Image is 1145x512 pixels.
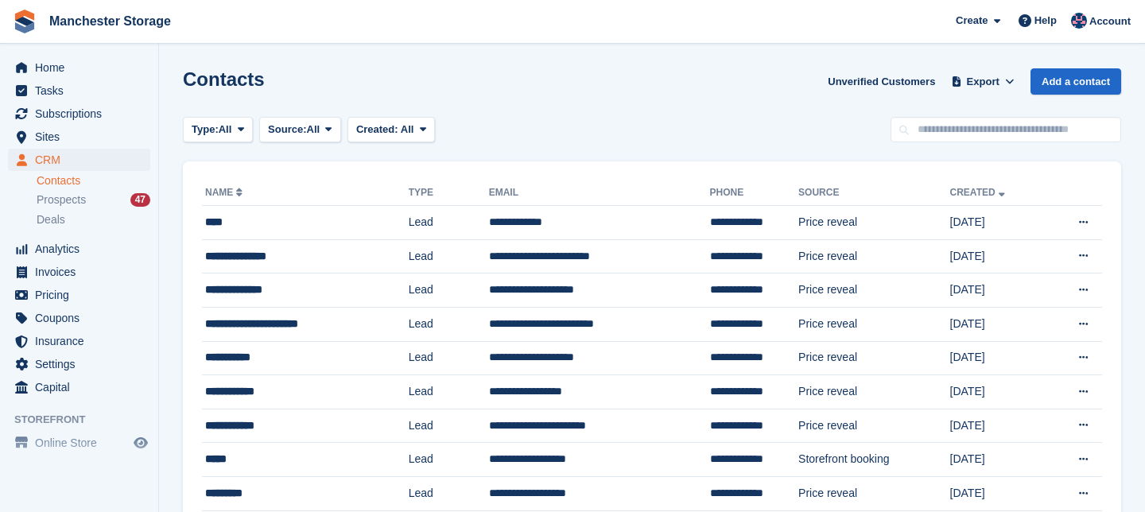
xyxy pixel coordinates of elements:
span: Capital [35,376,130,398]
button: Source: All [259,117,341,143]
a: Name [205,187,246,198]
a: menu [8,103,150,125]
td: [DATE] [950,476,1047,510]
span: Type: [192,122,219,138]
a: menu [8,307,150,329]
span: Subscriptions [35,103,130,125]
a: menu [8,56,150,79]
span: Online Store [35,432,130,454]
span: CRM [35,149,130,171]
a: Manchester Storage [43,8,177,34]
span: Sites [35,126,130,148]
td: [DATE] [950,307,1047,341]
a: Deals [37,211,150,228]
th: Source [798,180,949,206]
td: Storefront booking [798,443,949,477]
td: Price reveal [798,239,949,273]
span: Storefront [14,412,158,428]
span: Prospects [37,192,86,208]
span: Settings [35,353,130,375]
a: menu [8,238,150,260]
a: menu [8,261,150,283]
th: Email [489,180,710,206]
th: Phone [710,180,799,206]
a: Contacts [37,173,150,188]
a: menu [8,376,150,398]
td: Lead [409,307,489,341]
span: Created: [356,123,398,135]
td: [DATE] [950,443,1047,477]
span: Help [1034,13,1057,29]
span: Source: [268,122,306,138]
td: Lead [409,239,489,273]
td: [DATE] [950,273,1047,308]
span: Invoices [35,261,130,283]
a: menu [8,432,150,454]
span: Create [956,13,988,29]
th: Type [409,180,489,206]
button: Export [948,68,1018,95]
a: Add a contact [1030,68,1121,95]
td: Lead [409,341,489,375]
h1: Contacts [183,68,265,90]
button: Created: All [347,117,435,143]
span: Pricing [35,284,130,306]
span: Insurance [35,330,130,352]
td: Price reveal [798,409,949,443]
td: Lead [409,443,489,477]
td: Price reveal [798,307,949,341]
a: menu [8,149,150,171]
td: Lead [409,206,489,240]
a: Preview store [131,433,150,452]
a: Unverified Customers [821,68,941,95]
td: Lead [409,375,489,409]
div: 47 [130,193,150,207]
td: Price reveal [798,476,949,510]
td: Price reveal [798,273,949,308]
span: Deals [37,212,65,227]
td: Lead [409,476,489,510]
td: [DATE] [950,341,1047,375]
span: All [307,122,320,138]
span: Export [967,74,999,90]
a: menu [8,80,150,102]
a: Prospects 47 [37,192,150,208]
span: Account [1089,14,1131,29]
td: [DATE] [950,375,1047,409]
span: Tasks [35,80,130,102]
a: Created [950,187,1008,198]
td: [DATE] [950,206,1047,240]
button: Type: All [183,117,253,143]
span: Analytics [35,238,130,260]
td: Price reveal [798,206,949,240]
img: stora-icon-8386f47178a22dfd0bd8f6a31ec36ba5ce8667c1dd55bd0f319d3a0aa187defe.svg [13,10,37,33]
a: menu [8,330,150,352]
a: menu [8,126,150,148]
span: All [219,122,232,138]
td: Lead [409,409,489,443]
td: Price reveal [798,341,949,375]
span: All [401,123,414,135]
a: menu [8,353,150,375]
td: Lead [409,273,489,308]
span: Home [35,56,130,79]
span: Coupons [35,307,130,329]
td: Price reveal [798,375,949,409]
a: menu [8,284,150,306]
td: [DATE] [950,409,1047,443]
td: [DATE] [950,239,1047,273]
